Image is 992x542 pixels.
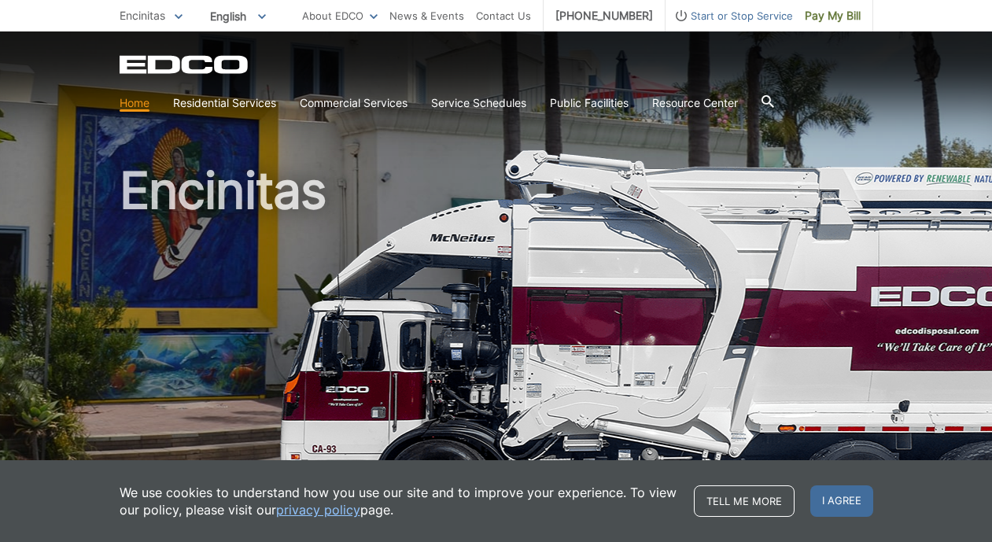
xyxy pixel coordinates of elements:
a: News & Events [389,7,464,24]
a: privacy policy [276,501,360,518]
a: Tell me more [694,485,795,517]
a: Resource Center [652,94,738,112]
span: Encinitas [120,9,165,22]
a: Public Facilities [550,94,629,112]
a: Commercial Services [300,94,407,112]
a: Home [120,94,149,112]
a: EDCD logo. Return to the homepage. [120,55,250,74]
a: Residential Services [173,94,276,112]
a: About EDCO [302,7,378,24]
a: Service Schedules [431,94,526,112]
span: Pay My Bill [805,7,861,24]
a: Contact Us [476,7,531,24]
h1: Encinitas [120,165,873,511]
span: English [198,3,278,29]
span: I agree [810,485,873,517]
p: We use cookies to understand how you use our site and to improve your experience. To view our pol... [120,484,678,518]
